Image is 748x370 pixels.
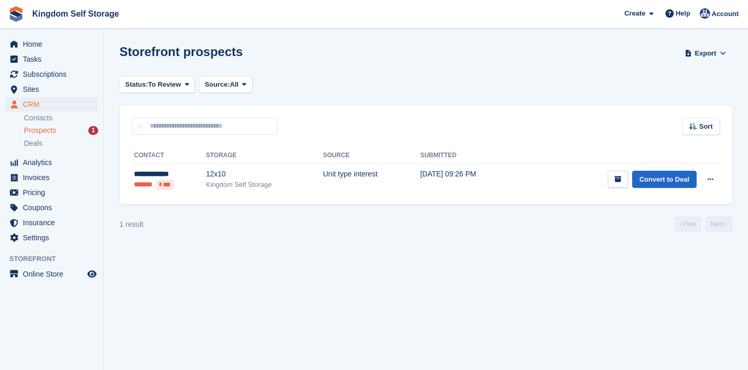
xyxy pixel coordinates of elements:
a: Contacts [24,113,98,123]
span: Coupons [23,200,85,215]
img: Bradley Werlin [700,8,710,19]
span: Status: [125,79,148,90]
span: Prospects [24,126,56,135]
th: Source [323,147,420,164]
div: 12x10 [206,169,323,180]
span: To Review [148,79,181,90]
a: menu [5,170,98,185]
span: Export [695,48,716,59]
a: menu [5,155,98,170]
a: menu [5,185,98,200]
a: menu [5,215,98,230]
span: Home [23,37,85,51]
td: [DATE] 09:26 PM [420,163,520,196]
a: Convert to Deal [632,171,697,188]
span: All [230,79,239,90]
div: 1 result [119,219,143,230]
button: Source: All [199,76,252,93]
span: Invoices [23,170,85,185]
button: Export [683,45,728,62]
span: Insurance [23,215,85,230]
span: Analytics [23,155,85,170]
h1: Storefront prospects [119,45,243,59]
a: Prospects 1 [24,125,98,136]
button: Status: To Review [119,76,195,93]
span: Storefront [9,254,103,264]
span: Tasks [23,52,85,66]
a: Next [705,216,732,232]
th: Storage [206,147,323,164]
th: Contact [132,147,206,164]
a: menu [5,67,98,81]
a: Kingdom Self Storage [28,5,123,22]
span: Help [676,8,690,19]
span: Subscriptions [23,67,85,81]
span: Deals [24,139,43,148]
img: stora-icon-8386f47178a22dfd0bd8f6a31ec36ba5ce8667c1dd55bd0f319d3a0aa187defe.svg [8,6,24,22]
span: CRM [23,97,85,112]
a: menu [5,97,98,112]
a: menu [5,52,98,66]
nav: Page [672,216,734,232]
a: Previous [674,216,701,232]
a: menu [5,82,98,97]
a: menu [5,37,98,51]
span: Online Store [23,267,85,281]
a: menu [5,200,98,215]
span: Pricing [23,185,85,200]
span: Sort [699,121,713,132]
div: 1 [88,126,98,135]
div: Kingdom Self Storage [206,180,323,190]
th: Submitted [420,147,520,164]
a: menu [5,230,98,245]
span: Sites [23,82,85,97]
a: menu [5,267,98,281]
a: Deals [24,138,98,149]
span: Settings [23,230,85,245]
span: Account [712,9,739,19]
span: Source: [205,79,230,90]
a: Preview store [86,268,98,280]
td: Unit type interest [323,163,420,196]
span: Create [624,8,645,19]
